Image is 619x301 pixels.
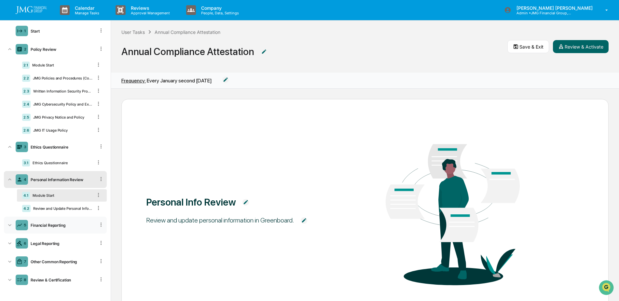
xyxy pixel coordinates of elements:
[24,278,26,282] div: 8
[24,47,26,51] div: 2
[20,89,86,94] span: [PERSON_NAME].[PERSON_NAME]
[146,216,294,224] div: Review and update personal information in Greenboard.
[24,223,26,227] div: 5
[24,241,26,246] div: 6
[88,89,90,94] span: •
[30,76,93,80] div: JMG Policies and Procedures (Compliance Manual and Exhibits)
[22,205,31,212] div: 4.2
[13,146,41,152] span: Data Lookup
[553,40,609,53] button: Review & Activate
[7,146,12,151] div: 🔎
[28,259,95,264] div: Other Common Reporting
[196,11,242,15] p: People, Data, Settings
[30,193,93,198] div: Module Start
[121,46,254,57] div: Annual Compliance Attestation
[29,50,107,56] div: Start new chat
[4,143,44,155] a: 🔎Data Lookup
[13,133,42,140] span: Preclearance
[24,259,26,264] div: 7
[28,177,95,182] div: Personal Information Review
[4,131,45,142] a: 🖐️Preclearance
[111,52,118,60] button: Start new chat
[222,77,229,83] img: Edit reporting range icon
[146,196,236,208] div: Personal Info Review
[7,100,17,110] img: Jack Rasmussen
[7,14,118,24] p: How can we help?
[13,107,18,112] img: 1746055101610-c473b297-6a78-478c-a979-82029cc54cd1
[70,5,103,11] p: Calendar
[22,62,30,69] div: 2.1
[28,241,95,246] div: Legal Reporting
[31,102,93,107] div: JMG Cybersecurity Policy and Exhibits
[7,134,12,139] div: 🖐️
[126,5,173,11] p: Reviews
[31,128,93,133] div: JMG IT Usage Policy
[28,47,95,52] div: Policy Review
[54,106,56,111] span: •
[47,134,52,139] div: 🗄️
[28,29,95,34] div: Start
[16,6,47,14] img: logo
[29,56,89,62] div: We're available if you need us!
[261,49,267,55] img: Additional Document Icon
[598,279,616,297] iframe: Open customer support
[28,223,95,228] div: Financial Reporting
[511,5,596,11] p: [PERSON_NAME] [PERSON_NAME]
[121,78,212,84] div: Every January second [DATE]
[45,131,83,142] a: 🗄️Attestations
[22,192,30,199] div: 4.1
[31,206,93,211] div: Review and Update Personal Information
[22,88,31,95] div: 2.3
[7,50,18,62] img: 1746055101610-c473b297-6a78-478c-a979-82029cc54cd1
[70,11,103,15] p: Manage Tasks
[22,159,30,166] div: 3.1
[22,114,31,121] div: 2.5
[14,50,25,62] img: 8933085812038_c878075ebb4cc5468115_72.jpg
[65,162,79,166] span: Pylon
[54,133,81,140] span: Attestations
[91,89,104,94] span: [DATE]
[507,40,549,53] button: Save & Exit
[242,199,249,206] img: Additional Document Icon
[365,117,540,300] img: Personal Info Review
[28,145,95,150] div: Ethics Questionnaire
[20,106,53,111] span: [PERSON_NAME]
[28,278,95,282] div: Review & Certification
[155,29,220,35] div: Annual Compliance Attestation
[101,71,118,79] button: See all
[121,29,145,35] div: User Tasks
[7,82,17,93] img: Steve.Lennart
[7,72,44,78] div: Past conversations
[511,11,572,15] p: Admin • JMG Financial Group, Ltd.
[24,177,26,182] div: 4
[58,106,71,111] span: [DATE]
[24,29,26,33] div: 1
[121,78,146,84] span: Frequency:
[301,217,307,224] img: Additional Document Icon
[22,127,31,134] div: 2.6
[22,75,30,82] div: 2.2
[31,89,93,93] div: Written Information Security Program
[30,63,93,67] div: Module Start
[196,5,242,11] p: Company
[31,115,93,120] div: JMG Privacy Notice and Policy
[126,11,173,15] p: Approval Management
[24,145,26,149] div: 3
[30,161,93,165] div: Ethics Questionnaire
[46,161,79,166] a: Powered byPylon
[22,101,31,108] div: 2.4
